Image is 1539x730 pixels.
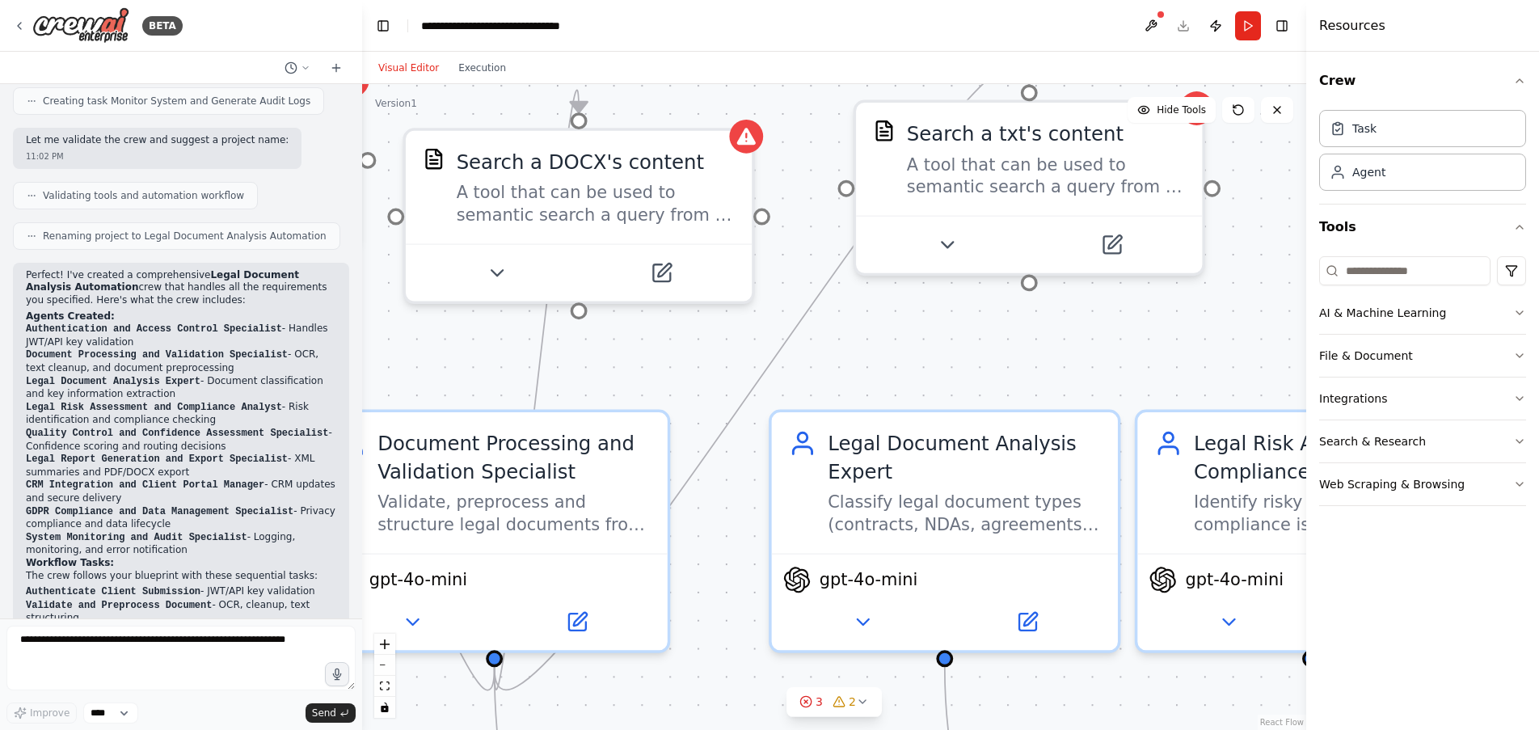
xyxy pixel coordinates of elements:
p: Perfect! I've created a comprehensive crew that handles all the requirements you specified. Here'... [26,269,336,307]
button: Send [306,703,356,723]
div: Agent [1352,164,1385,180]
div: Search a txt's content [907,120,1124,148]
span: Renaming project to Legal Document Analysis Automation [43,230,327,243]
code: Authentication and Access Control Specialist [26,323,282,335]
code: GDPR Compliance and Data Management Specialist [26,506,293,517]
code: Quality Control and Confidence Assessment Specialist [26,428,328,439]
div: BETA [142,16,183,36]
li: - JWT/API key validation [26,585,336,599]
button: Tools [1319,205,1526,250]
div: React Flow controls [374,634,395,718]
button: Hide right sidebar [1271,15,1293,37]
div: Document Processing and Validation Specialist [377,429,651,486]
div: Search a DOCX's content [457,148,704,176]
li: - OCR, text cleanup, and document preprocessing [26,348,336,374]
button: Start a new chat [323,58,349,78]
button: File & Document [1319,335,1526,377]
code: Legal Document Analysis Expert [26,376,200,387]
div: Legal Document Analysis ExpertClassify legal document types (contracts, NDAs, agreements) and ext... [769,410,1120,653]
nav: breadcrumb [421,18,603,34]
p: Let me validate the crew and suggest a project name: [26,134,289,147]
strong: Legal Document Analysis Automation [26,269,299,293]
div: Validate, preprocess and structure legal documents from various formats (PDF, DOCX, TXT) includin... [377,492,651,537]
span: 2 [849,694,856,710]
li: - Confidence scoring and routing decisions [26,427,336,453]
img: Logo [32,7,129,44]
code: CRM Integration and Client Portal Manager [26,479,264,491]
button: Hide left sidebar [372,15,394,37]
code: Authenticate Client Submission [26,586,200,597]
span: gpt-4o-mini [820,568,917,591]
span: Send [312,707,336,719]
button: zoom in [374,634,395,655]
li: - Logging, monitoring, and error notification [26,531,336,557]
button: toggle interactivity [374,697,395,718]
button: Crew [1319,58,1526,103]
img: TXTSearchTool [873,120,896,142]
span: Validating tools and automation workflow [43,189,244,202]
div: Legal Risk Assessment and Compliance AnalystIdentify risky clauses, compliance issues, and potent... [1135,410,1486,653]
div: Classify legal document types (contracts, NDAs, agreements) and extract critical information incl... [828,492,1101,537]
li: - CRM updates and secure delivery [26,479,336,504]
code: Legal Risk Assessment and Compliance Analyst [26,402,282,413]
li: - Privacy compliance and data lifecycle [26,505,336,531]
a: React Flow attribution [1260,718,1304,727]
div: A tool that can be used to semantic search a query from a DOCX's content. [457,182,736,227]
code: Legal Report Generation and Export Specialist [26,454,288,465]
p: The crew follows your blueprint with these sequential tasks: [26,570,336,583]
button: 32 [786,687,882,717]
button: Hide Tools [1128,97,1216,123]
button: Improve [6,703,77,724]
div: Task [1352,120,1377,137]
button: Search & Research [1319,420,1526,462]
div: Identify risky clauses, compliance issues, and potential ambiguities in legal documents while ass... [1194,492,1467,537]
button: Switch to previous chat [278,58,317,78]
img: DOCXSearchTool [423,148,445,171]
button: Visual Editor [369,58,449,78]
button: Open in side panel [582,256,741,290]
code: System Monitoring and Audit Specialist [26,532,247,543]
span: Hide Tools [1157,103,1206,116]
div: DOCXSearchToolSearch a DOCX's contentA tool that can be used to semantic search a query from a DO... [403,128,754,304]
span: gpt-4o-mini [1186,568,1284,591]
div: A tool that can be used to semantic search a query from a txt's content. [907,154,1186,199]
strong: Workflow Tasks: [26,557,114,568]
button: Click to speak your automation idea [325,662,349,686]
span: gpt-4o-mini [369,568,467,591]
div: Tools [1319,250,1526,519]
div: TXTSearchToolSearch a txt's contentA tool that can be used to semantic search a query from a txt'... [854,100,1205,276]
button: fit view [374,676,395,697]
div: Crew [1319,103,1526,204]
li: - Document classification and key information extraction [26,375,336,401]
button: Open in side panel [497,606,656,639]
span: Creating task Monitor System and Generate Audit Logs [43,95,310,108]
g: Edge from 93b4da2f-0e2a-4825-87ee-97837aaa0356 to f31e1602-871e-47a9-9170-5d5b7e2d5a85 [480,57,1043,695]
strong: Agents Created: [26,310,115,322]
code: Document Processing and Validation Specialist [26,349,288,361]
div: Document Processing and Validation SpecialistValidate, preprocess and structure legal documents f... [318,410,670,653]
g: Edge from 93b4da2f-0e2a-4825-87ee-97837aaa0356 to 87a58fc9-a2f0-4483-888b-193206f293ec [480,84,592,695]
span: 3 [816,694,823,710]
div: 11:02 PM [26,150,289,162]
button: Open in side panel [1032,228,1191,262]
button: Integrations [1319,378,1526,420]
li: - XML summaries and PDF/DOCX export [26,453,336,479]
li: - Risk identification and compliance checking [26,401,336,427]
div: Legal Risk Assessment and Compliance Analyst [1194,429,1467,486]
button: Open in side panel [947,606,1107,639]
button: zoom out [374,655,395,676]
button: AI & Machine Learning [1319,292,1526,334]
span: Improve [30,707,70,719]
div: Legal Document Analysis Expert [828,429,1101,486]
div: Version 1 [375,97,417,110]
button: Web Scraping & Browsing [1319,463,1526,505]
li: - Handles JWT/API key validation [26,323,336,348]
code: Validate and Preprocess Document [26,600,212,611]
h4: Resources [1319,16,1385,36]
li: - OCR, cleanup, text structuring [26,599,336,625]
button: Execution [449,58,516,78]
